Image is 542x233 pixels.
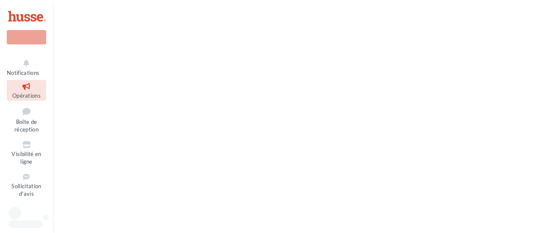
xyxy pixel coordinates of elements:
a: Boîte de réception [7,104,46,135]
a: Opérations [7,80,46,101]
span: Sollicitation d'avis [11,183,41,197]
span: Visibilité en ligne [11,151,41,165]
a: Sollicitation d'avis [7,170,46,199]
a: Visibilité en ligne [7,138,46,167]
span: Boîte de réception [14,118,39,133]
span: Notifications [7,69,39,76]
span: Opérations [12,92,41,99]
a: SMS unitaire [7,203,46,223]
div: Nouvelle campagne [7,30,46,44]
